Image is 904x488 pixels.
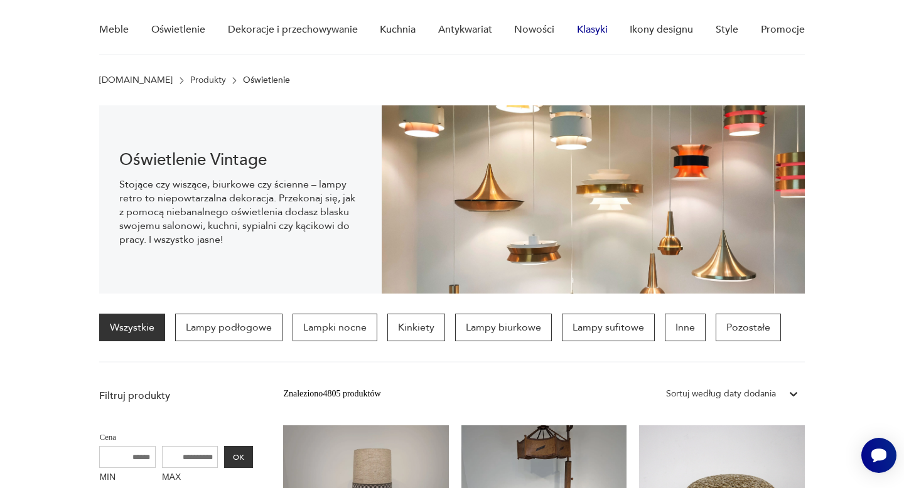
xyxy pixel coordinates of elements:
a: Lampy biurkowe [455,314,552,341]
a: Pozostałe [716,314,781,341]
a: Antykwariat [438,6,492,54]
a: Nowości [514,6,554,54]
a: Inne [665,314,706,341]
p: Oświetlenie [243,75,290,85]
a: Wszystkie [99,314,165,341]
a: Produkty [190,75,226,85]
label: MIN [99,468,156,488]
a: Dekoracje i przechowywanie [228,6,358,54]
a: [DOMAIN_NAME] [99,75,173,85]
p: Cena [99,430,253,444]
div: Znaleziono 4805 produktów [283,387,380,401]
a: Lampy podłogowe [175,314,282,341]
a: Kinkiety [387,314,445,341]
label: MAX [162,468,218,488]
button: OK [224,446,253,468]
p: Filtruj produkty [99,389,253,403]
a: Promocje [761,6,805,54]
a: Ikony designu [630,6,693,54]
a: Klasyki [577,6,608,54]
a: Style [716,6,738,54]
h1: Oświetlenie Vintage [119,152,361,167]
a: Lampy sufitowe [562,314,655,341]
div: Sortuj według daty dodania [666,387,776,401]
a: Meble [99,6,129,54]
a: Lampki nocne [293,314,377,341]
a: Oświetlenie [151,6,205,54]
a: Kuchnia [380,6,416,54]
p: Stojące czy wiszące, biurkowe czy ścienne – lampy retro to niepowtarzalna dekoracja. Przekonaj si... [119,178,361,247]
img: Oświetlenie [382,105,805,294]
iframe: Smartsupp widget button [861,438,896,473]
